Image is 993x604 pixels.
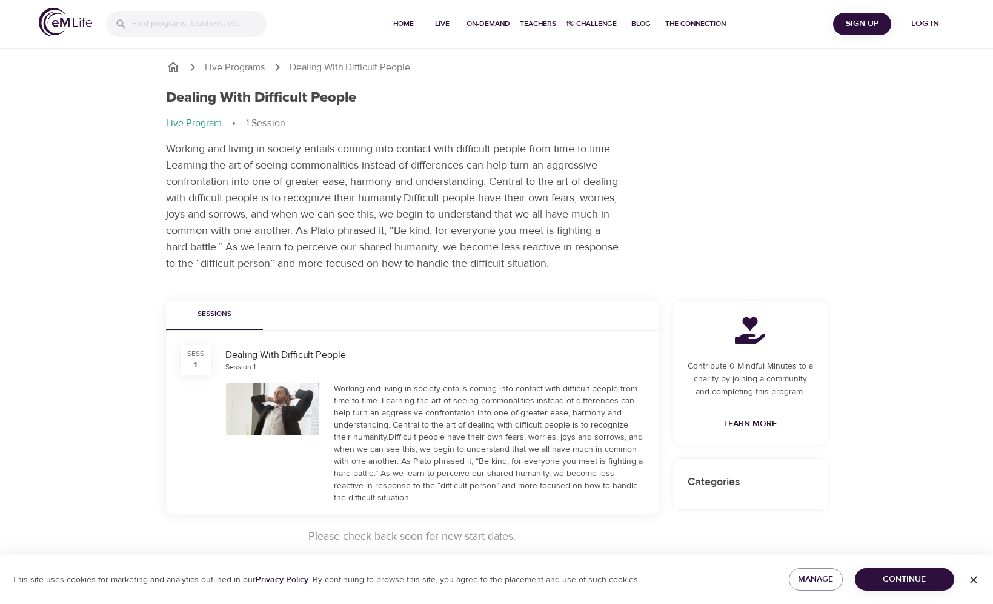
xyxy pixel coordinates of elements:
a: Privacy Policy [256,574,308,585]
img: logo [39,8,92,36]
span: Sessions [173,308,256,321]
p: Live Program [166,116,222,130]
div: Dealing With Difficult People [225,348,644,362]
span: The Connection [665,18,726,30]
div: Session 1 [225,362,256,372]
span: Teachers [520,18,556,30]
div: 1 [194,359,197,371]
p: Please check back soon for new start dates. [166,528,659,545]
p: 1 Session [246,116,285,130]
p: Dealing With Difficult People [290,61,410,75]
span: Blog [626,18,656,30]
span: Sign Up [838,16,886,32]
button: Manage [789,568,843,591]
input: Find programs, teachers, etc... [132,11,267,37]
span: Log in [901,16,949,32]
button: Sign Up [833,13,891,35]
p: Contribute 0 Mindful Minutes to a charity by joining a community and completing this program. [688,360,813,398]
h1: Dealing With Difficult People [166,89,356,107]
div: SESS [187,349,204,359]
span: Continue [865,572,945,587]
span: Learn More [724,417,777,432]
span: Live [428,18,457,30]
span: On-Demand [467,18,510,30]
p: Working and living in society entails coming into contact with difficult people from time to time... [166,141,620,272]
span: 1% Challenge [566,18,617,30]
button: Continue [855,568,954,591]
a: Live Programs [205,61,265,75]
button: Log in [896,13,954,35]
span: Home [389,18,418,30]
p: Categories [688,474,813,490]
nav: breadcrumb [166,60,828,75]
nav: breadcrumb [166,116,828,131]
div: Working and living in society entails coming into contact with difficult people from time to time... [334,383,644,504]
a: Learn More [719,413,782,435]
span: Manage [799,572,833,587]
